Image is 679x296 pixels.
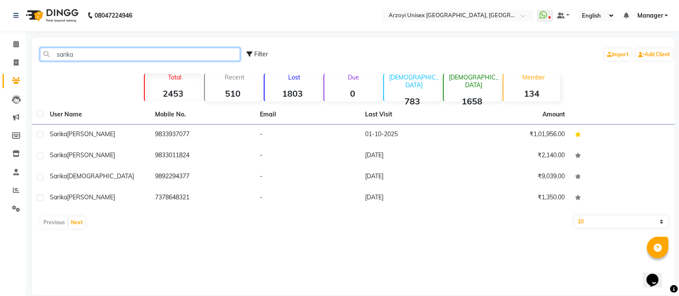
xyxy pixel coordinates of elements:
[265,88,321,99] strong: 1803
[50,193,67,201] span: Sarika
[384,96,440,107] strong: 783
[326,73,381,81] p: Due
[67,172,134,180] span: [DEMOGRAPHIC_DATA]
[324,88,381,99] strong: 0
[465,125,570,146] td: ₹1,01,956.00
[22,3,81,27] img: logo
[45,105,150,125] th: User Name
[148,73,201,81] p: Total
[637,11,663,20] span: Manager
[605,49,631,61] a: Import
[268,73,321,81] p: Lost
[465,146,570,167] td: ₹2,140.00
[255,125,360,146] td: -
[50,172,67,180] span: Sarika
[145,88,201,99] strong: 2453
[69,217,85,229] button: Next
[50,130,67,138] span: Sarika
[150,146,255,167] td: 9833011824
[255,188,360,209] td: -
[387,73,440,89] p: [DEMOGRAPHIC_DATA]
[636,49,672,61] a: Add Client
[50,151,67,159] span: Sarika
[447,73,500,89] p: [DEMOGRAPHIC_DATA]
[208,73,261,81] p: Recent
[150,167,255,188] td: 9892294377
[465,167,570,188] td: ₹9,039.00
[150,188,255,209] td: 7378648321
[67,193,115,201] span: [PERSON_NAME]
[67,151,115,159] span: [PERSON_NAME]
[205,88,261,99] strong: 510
[40,48,240,61] input: Search by Name/Mobile/Email/Code
[360,167,465,188] td: [DATE]
[67,130,115,138] span: [PERSON_NAME]
[643,262,670,287] iframe: chat widget
[360,105,465,125] th: Last Visit
[150,105,255,125] th: Mobile No.
[254,50,268,58] span: Filter
[360,188,465,209] td: [DATE]
[150,125,255,146] td: 9833937077
[255,146,360,167] td: -
[360,146,465,167] td: [DATE]
[537,105,570,124] th: Amount
[360,125,465,146] td: 01-10-2025
[255,167,360,188] td: -
[503,88,560,99] strong: 134
[465,188,570,209] td: ₹1,350.00
[444,96,500,107] strong: 1658
[255,105,360,125] th: Email
[507,73,560,81] p: Member
[94,3,132,27] b: 08047224946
